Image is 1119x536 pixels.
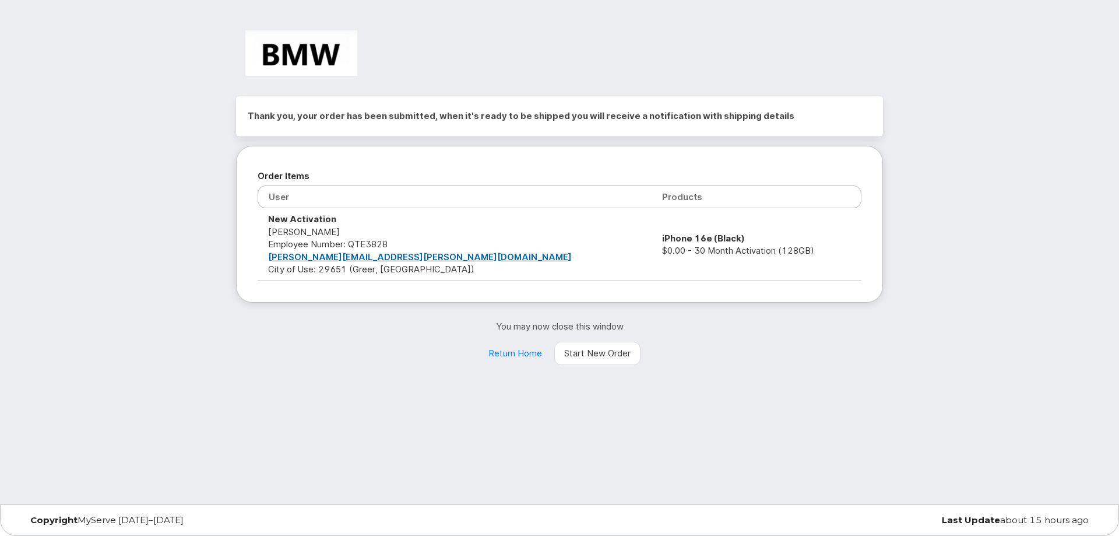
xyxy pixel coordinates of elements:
img: BMW Manufacturing Co LLC [245,30,357,76]
div: MyServe [DATE]–[DATE] [22,516,380,525]
strong: iPhone 16e (Black) [662,233,745,244]
h2: Order Items [258,167,861,185]
strong: New Activation [268,213,336,225]
h2: Thank you, your order has been submitted, when it's ready to be shipped you will receive a notifi... [248,107,871,125]
td: [PERSON_NAME] City of Use: 29651 (Greer, [GEOGRAPHIC_DATA]) [258,208,652,281]
th: User [258,185,652,208]
a: Return Home [478,342,552,365]
th: Products [652,185,861,208]
strong: Last Update [942,514,1000,526]
a: [PERSON_NAME][EMAIL_ADDRESS][PERSON_NAME][DOMAIN_NAME] [268,251,572,262]
strong: Copyright [30,514,78,526]
span: Employee Number: QTE3828 [268,239,388,250]
div: about 15 hours ago [739,516,1097,525]
td: $0.00 - 30 Month Activation (128GB) [652,208,861,281]
a: Start New Order [554,342,641,365]
p: You may now close this window [236,320,883,332]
